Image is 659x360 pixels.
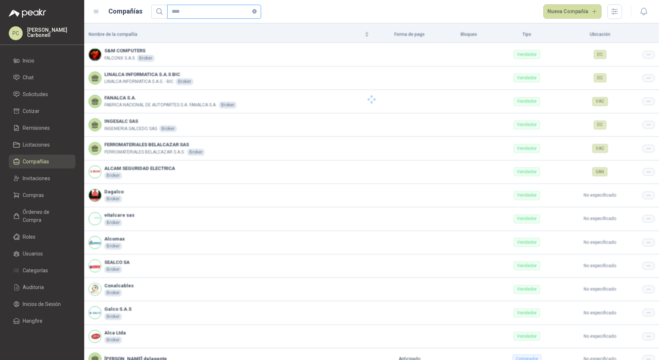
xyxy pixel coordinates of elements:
[108,6,142,16] h1: Compañías
[9,247,75,261] a: Usuarios
[23,283,44,291] span: Auditoria
[252,8,257,15] span: close-circle
[9,9,46,18] img: Logo peakr
[9,205,75,227] a: Órdenes de Compra
[9,297,75,311] a: Inicios de Sesión
[9,314,75,328] a: Hangfire
[9,138,75,152] a: Licitaciones
[23,158,49,166] span: Compañías
[23,90,48,98] span: Solicitudes
[9,54,75,68] a: Inicio
[23,107,40,115] span: Cotizar
[23,266,48,274] span: Categorías
[9,171,75,185] a: Invitaciones
[23,57,34,65] span: Inicio
[23,300,61,308] span: Inicios de Sesión
[23,174,50,182] span: Invitaciones
[9,188,75,202] a: Compras
[9,280,75,294] a: Auditoria
[9,155,75,168] a: Compañías
[543,4,602,19] button: Nueva Compañía
[9,264,75,277] a: Categorías
[23,73,34,82] span: Chat
[9,230,75,244] a: Roles
[23,191,44,199] span: Compras
[23,317,42,325] span: Hangfire
[23,124,50,132] span: Remisiones
[9,26,23,40] div: PC
[9,71,75,84] a: Chat
[23,250,43,258] span: Usuarios
[252,9,257,14] span: close-circle
[23,141,50,149] span: Licitaciones
[9,104,75,118] a: Cotizar
[9,87,75,101] a: Solicitudes
[27,27,75,38] p: [PERSON_NAME] Carbonell
[23,208,68,224] span: Órdenes de Compra
[23,233,36,241] span: Roles
[9,121,75,135] a: Remisiones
